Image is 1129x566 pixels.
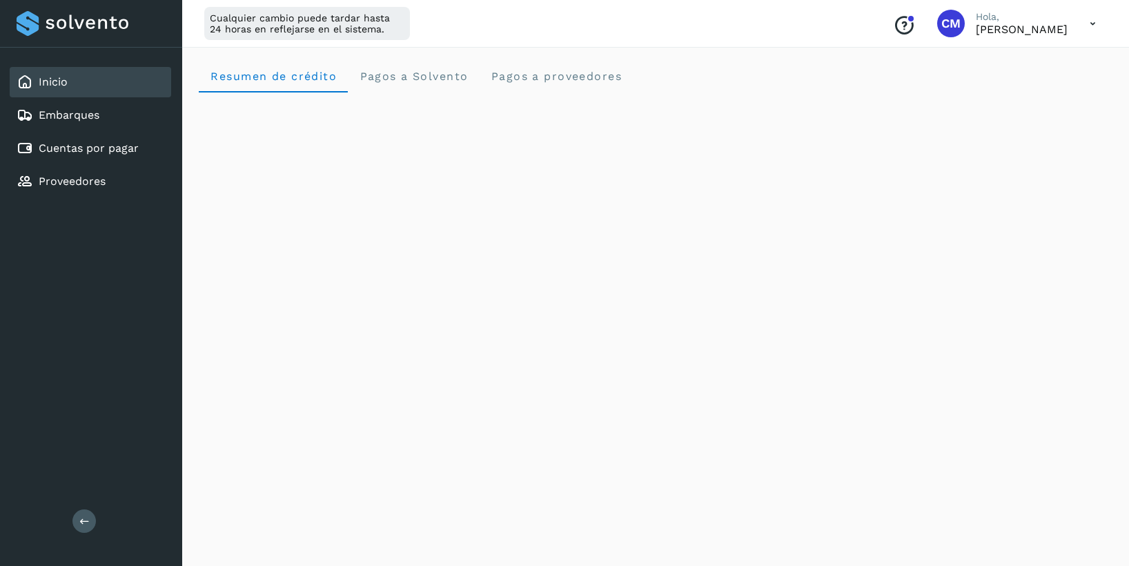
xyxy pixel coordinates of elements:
[204,7,410,40] div: Cualquier cambio puede tardar hasta 24 horas en reflejarse en el sistema.
[10,100,171,130] div: Embarques
[10,133,171,164] div: Cuentas por pagar
[210,70,337,83] span: Resumen de crédito
[39,108,99,121] a: Embarques
[39,141,139,155] a: Cuentas por pagar
[10,67,171,97] div: Inicio
[39,175,106,188] a: Proveedores
[490,70,622,83] span: Pagos a proveedores
[976,11,1068,23] p: Hola,
[976,23,1068,36] p: Cynthia Mendoza
[10,166,171,197] div: Proveedores
[359,70,468,83] span: Pagos a Solvento
[39,75,68,88] a: Inicio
